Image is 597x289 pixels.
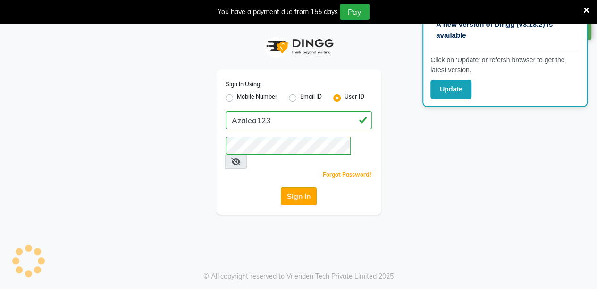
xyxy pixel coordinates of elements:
[281,187,317,205] button: Sign In
[323,171,372,178] a: Forgot Password?
[218,7,338,17] div: You have a payment due from 155 days
[261,33,336,60] img: logo1.svg
[430,55,580,75] p: Click on ‘Update’ or refersh browser to get the latest version.
[237,92,277,104] label: Mobile Number
[430,80,471,99] button: Update
[226,137,351,155] input: Username
[226,80,261,89] label: Sign In Using:
[345,92,364,104] label: User ID
[340,4,370,20] button: Pay
[436,19,574,41] p: A new version of Dingg (v3.18.2) is available
[300,92,322,104] label: Email ID
[226,111,372,129] input: Username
